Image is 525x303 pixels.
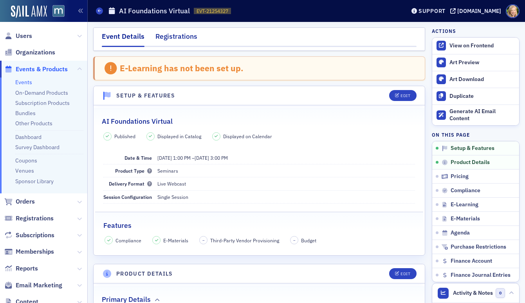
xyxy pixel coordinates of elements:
a: Orders [4,197,35,206]
div: Event Details [102,31,144,47]
time: 1:00 PM [173,155,191,161]
span: Delivery Format [109,180,152,187]
button: Edit [389,268,416,279]
span: E-Learning [451,201,478,208]
div: Edit [401,272,410,276]
h4: Setup & Features [116,92,175,100]
span: Reports [16,264,38,273]
span: Purchase Restrictions [451,243,506,251]
span: Compliance [115,237,141,244]
a: Users [4,32,32,40]
span: [DATE] [157,155,172,161]
a: Organizations [4,48,55,57]
span: [DATE] [195,155,209,161]
img: SailAMX [11,5,47,18]
span: Finance Journal Entries [451,272,511,279]
span: Activity & Notes [453,289,493,297]
span: Profile [506,4,520,18]
a: Dashboard [15,133,41,141]
span: Third-Party Vendor Provisioning [210,237,279,244]
a: Memberships [4,247,54,256]
span: Organizations [16,48,55,57]
a: Coupons [15,157,37,164]
span: Events & Products [16,65,68,74]
div: E-Learning has not been set up. [120,63,244,73]
a: Art Download [432,71,519,88]
a: Venues [15,167,34,174]
span: E-Materials [163,237,188,244]
a: Email Marketing [4,281,62,290]
span: Users [16,32,32,40]
a: View Homepage [47,5,65,18]
span: Date & Time [124,155,152,161]
span: Pricing [451,173,469,180]
span: – [293,238,296,243]
a: Subscriptions [4,231,54,240]
span: Budget [301,237,316,244]
div: Edit [401,94,410,98]
div: View on Frontend [449,42,515,49]
div: Art Download [449,76,515,83]
a: Survey Dashboard [15,144,60,151]
div: Art Preview [449,59,515,66]
a: Reports [4,264,38,273]
span: Product Details [451,159,490,166]
span: Seminars [157,168,178,174]
span: Live Webcast [157,180,186,187]
h1: AI Foundations Virtual [119,6,190,16]
span: Agenda [451,229,470,236]
a: Events & Products [4,65,68,74]
div: Registrations [155,31,197,46]
div: Duplicate [449,93,515,100]
h2: AI Foundations Virtual [102,116,173,126]
span: E-Materials [451,215,480,222]
span: Displayed on Calendar [223,133,272,140]
button: Duplicate [432,88,519,105]
span: Published [114,133,135,140]
span: Displayed in Catalog [157,133,201,140]
a: Art Preview [432,54,519,71]
div: [DOMAIN_NAME] [457,7,501,14]
span: Session Configuration [103,194,152,200]
span: EVT-21254327 [197,8,228,14]
span: Single Session [157,194,188,200]
span: Memberships [16,247,54,256]
span: Finance Account [451,258,492,265]
h4: On this page [432,131,520,138]
span: – [202,238,205,243]
div: Support [419,7,446,14]
time: 3:00 PM [210,155,228,161]
a: Bundles [15,110,36,117]
div: Generate AI Email Content [449,108,515,122]
span: Subscriptions [16,231,54,240]
a: Other Products [15,120,52,127]
span: Compliance [451,187,480,194]
span: Product Type [115,168,152,174]
a: Events [15,79,32,86]
a: Sponsor Library [15,178,54,185]
h4: Product Details [116,270,173,278]
img: SailAMX [52,5,65,17]
h2: Features [103,220,132,231]
h4: Actions [432,27,456,34]
span: Orders [16,197,35,206]
a: Subscription Products [15,99,70,106]
a: Registrations [4,214,54,223]
span: 0 [496,288,505,298]
button: [DOMAIN_NAME] [450,8,504,14]
a: On-Demand Products [15,89,68,96]
button: Edit [389,90,416,101]
span: Registrations [16,214,54,223]
button: Generate AI Email Content [432,105,519,126]
span: Setup & Features [451,145,494,152]
span: Email Marketing [16,281,62,290]
dd: – [157,151,415,164]
a: View on Frontend [432,38,519,54]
